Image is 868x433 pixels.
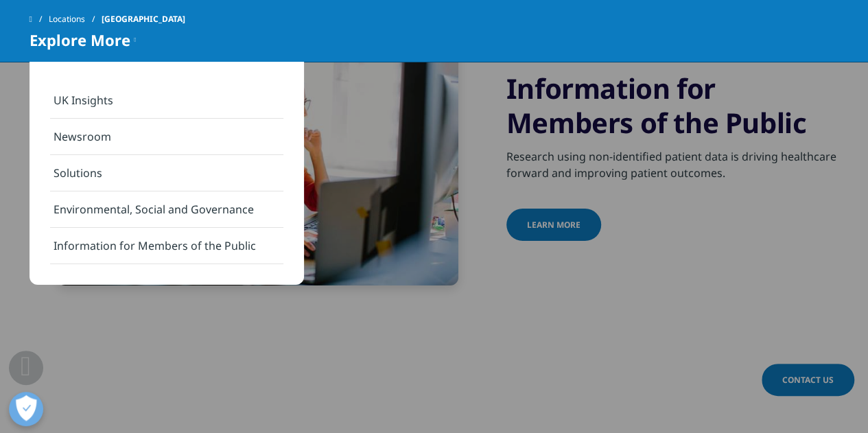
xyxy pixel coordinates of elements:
a: Newsroom [50,119,283,155]
a: Solutions [50,155,283,191]
a: UK Insights [50,82,283,119]
span: Explore More [30,32,130,48]
div: Research using non-identified patient data is driving healthcare forward and improving patient ou... [506,140,839,181]
a: Locations [49,7,102,32]
span: Learn more [527,219,580,231]
a: Information for Members of the Public [50,228,283,264]
a: Contact Us [762,364,854,396]
span: [GEOGRAPHIC_DATA] [102,7,185,32]
span: Contact Us [782,374,834,386]
a: Environmental, Social and Governance [50,191,283,228]
a: Learn more [506,209,601,241]
button: Open Preferences [9,392,43,426]
h3: Information for Members of the Public [506,71,839,140]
